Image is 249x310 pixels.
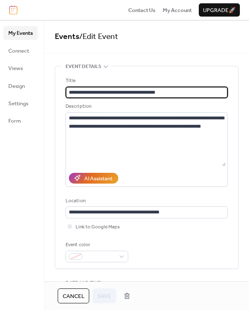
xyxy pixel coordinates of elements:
span: Settings [8,99,28,108]
button: Upgrade🚀 [199,3,240,17]
span: Contact Us [128,6,156,15]
a: Form [3,114,38,127]
a: Design [3,79,38,92]
button: AI Assistant [69,173,118,184]
a: My Account [163,6,192,14]
a: Contact Us [128,6,156,14]
span: Views [8,64,23,73]
span: Event details [66,63,101,71]
span: My Events [8,29,33,37]
span: Date and time [66,279,101,287]
span: My Account [163,6,192,15]
a: Views [3,61,38,75]
span: Upgrade 🚀 [203,6,236,15]
span: Cancel [63,292,84,300]
a: Events [55,29,79,44]
div: Event color [66,241,127,249]
button: Cancel [58,288,89,303]
div: Location [66,197,226,205]
a: Connect [3,44,38,57]
a: My Events [3,26,38,39]
span: Form [8,117,21,125]
div: Description [66,102,226,111]
span: Connect [8,47,29,55]
div: Title [66,77,226,85]
img: logo [9,5,17,15]
span: / Edit Event [79,29,118,44]
div: AI Assistant [84,174,112,183]
a: Settings [3,97,38,110]
span: Link to Google Maps [76,223,120,231]
span: Design [8,82,25,90]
